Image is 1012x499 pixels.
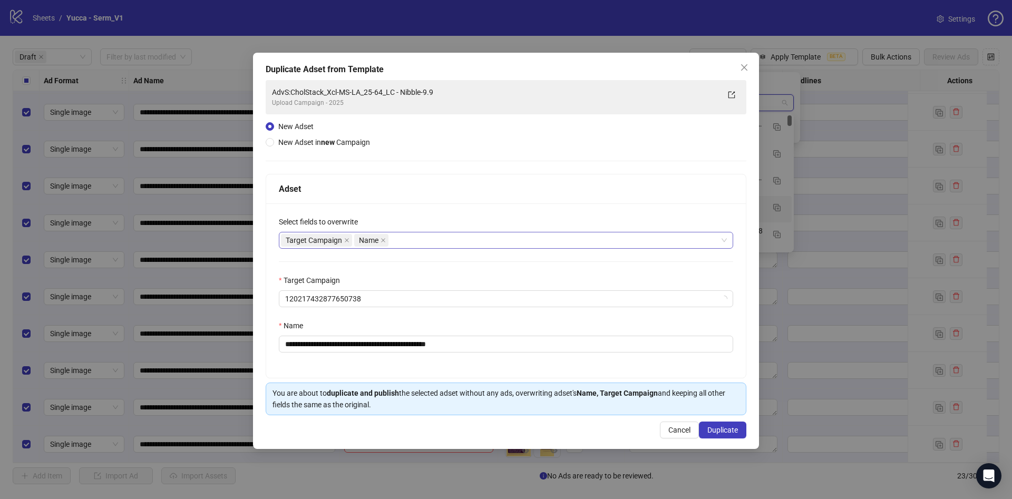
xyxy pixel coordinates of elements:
[327,389,399,397] strong: duplicate and publish
[278,138,370,146] span: New Adset in Campaign
[976,463,1001,488] div: Open Intercom Messenger
[699,422,746,438] button: Duplicate
[266,63,746,76] div: Duplicate Adset from Template
[359,234,378,246] span: Name
[279,275,347,286] label: Target Campaign
[285,291,727,307] span: 120217432877650738
[354,234,388,247] span: Name
[736,59,753,76] button: Close
[279,320,310,331] label: Name
[286,234,342,246] span: Target Campaign
[279,182,733,195] div: Adset
[272,98,719,108] div: Upload Campaign - 2025
[660,422,699,438] button: Cancel
[344,238,349,243] span: close
[278,122,314,131] span: New Adset
[281,234,352,247] span: Target Campaign
[740,63,748,72] span: close
[279,216,365,228] label: Select fields to overwrite
[577,389,658,397] strong: Name, Target Campaign
[668,426,690,434] span: Cancel
[273,387,739,410] div: You are about to the selected adset without any ads, overwriting adset's and keeping all other fi...
[279,336,733,353] input: Name
[381,238,386,243] span: close
[272,86,719,98] div: AdvS:CholStack_Xcl-MS-LA_25-64_LC - Nibble-9.9
[728,91,735,99] span: export
[321,138,335,146] strong: new
[707,426,738,434] span: Duplicate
